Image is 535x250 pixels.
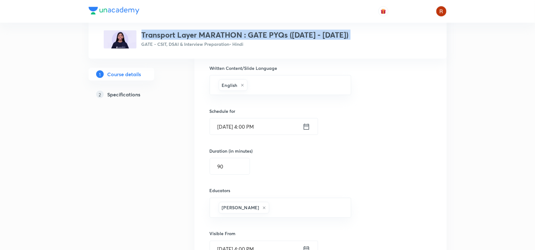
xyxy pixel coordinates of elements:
[378,6,388,16] button: avatar
[96,91,104,98] p: 2
[89,7,139,15] img: Company Logo
[108,70,141,78] h5: Course details
[347,85,349,86] button: Open
[210,108,298,114] h6: Schedule for
[89,7,139,16] a: Company Logo
[108,91,141,98] h5: Specifications
[210,230,338,237] h6: Visible From
[381,9,386,14] img: avatar
[142,30,349,40] h3: Transport Layer MARATHON : GATE PYQs ([DATE] - [DATE])
[210,148,253,154] h6: Duration (in minutes)
[89,88,174,101] a: 2Specifications
[96,70,104,78] p: 1
[436,6,447,17] img: Rupsha chowdhury
[104,30,137,49] img: 2C65708B-6AD9-4051-BD77-57F16D1E4D60_special_class.png
[222,204,259,211] h6: [PERSON_NAME]
[222,82,237,88] h6: English
[347,207,349,209] button: Open
[210,187,352,194] h6: Educators
[210,65,352,71] h6: Written Content/Slide Language
[210,158,250,174] input: 90
[142,41,349,47] p: GATE - CSIT, DSAI & Interview Preparation • Hindi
